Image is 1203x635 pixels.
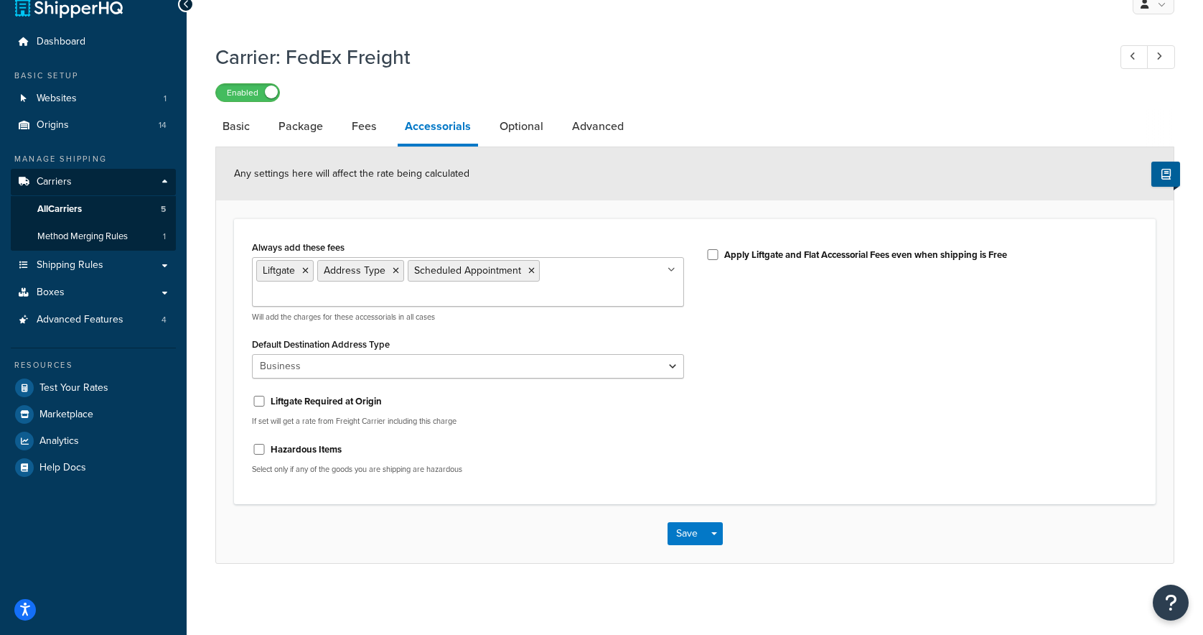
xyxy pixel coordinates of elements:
[11,223,176,250] a: Method Merging Rules1
[414,263,521,278] span: Scheduled Appointment
[11,196,176,223] a: AllCarriers5
[565,109,631,144] a: Advanced
[11,375,176,401] a: Test Your Rates
[252,464,684,475] p: Select only if any of the goods you are shipping are hazardous
[11,169,176,251] li: Carriers
[37,36,85,48] span: Dashboard
[11,70,176,82] div: Basic Setup
[492,109,551,144] a: Optional
[271,443,342,456] label: Hazardous Items
[11,153,176,165] div: Manage Shipping
[668,522,706,545] button: Save
[263,263,295,278] span: Liftgate
[1151,162,1180,187] button: Show Help Docs
[37,259,103,272] span: Shipping Rules
[11,402,176,427] a: Marketplace
[252,312,684,323] p: Will add the charges for these accessorials in all cases
[11,29,176,55] a: Dashboard
[724,249,1007,261] label: Apply Liftgate and Flat Accessorial Fees even when shipping is Free
[11,112,176,139] li: Origins
[345,109,383,144] a: Fees
[162,314,167,326] span: 4
[1120,45,1148,69] a: Previous Record
[11,223,176,250] li: Method Merging Rules
[234,166,469,181] span: Any settings here will affect the rate being calculated
[11,169,176,195] a: Carriers
[216,84,279,101] label: Enabled
[37,93,77,105] span: Websites
[163,231,166,243] span: 1
[37,176,72,188] span: Carriers
[159,119,167,131] span: 14
[1147,45,1175,69] a: Next Record
[11,112,176,139] a: Origins14
[161,203,166,215] span: 5
[324,263,385,278] span: Address Type
[11,85,176,112] a: Websites1
[37,119,69,131] span: Origins
[11,279,176,306] a: Boxes
[11,359,176,371] div: Resources
[215,109,257,144] a: Basic
[11,307,176,333] li: Advanced Features
[37,203,82,215] span: All Carriers
[252,339,390,350] label: Default Destination Address Type
[164,93,167,105] span: 1
[37,231,128,243] span: Method Merging Rules
[39,462,86,474] span: Help Docs
[1153,585,1189,621] button: Open Resource Center
[11,455,176,481] a: Help Docs
[37,314,123,326] span: Advanced Features
[252,416,684,427] p: If set will get a rate from Freight Carrier including this charge
[215,43,1094,71] h1: Carrier: FedEx Freight
[11,307,176,333] a: Advanced Features4
[11,428,176,454] a: Analytics
[271,395,382,408] label: Liftgate Required at Origin
[252,242,345,253] label: Always add these fees
[398,109,478,147] a: Accessorials
[11,252,176,279] a: Shipping Rules
[39,409,93,421] span: Marketplace
[11,85,176,112] li: Websites
[39,435,79,448] span: Analytics
[39,382,108,394] span: Test Your Rates
[271,109,330,144] a: Package
[37,287,65,299] span: Boxes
